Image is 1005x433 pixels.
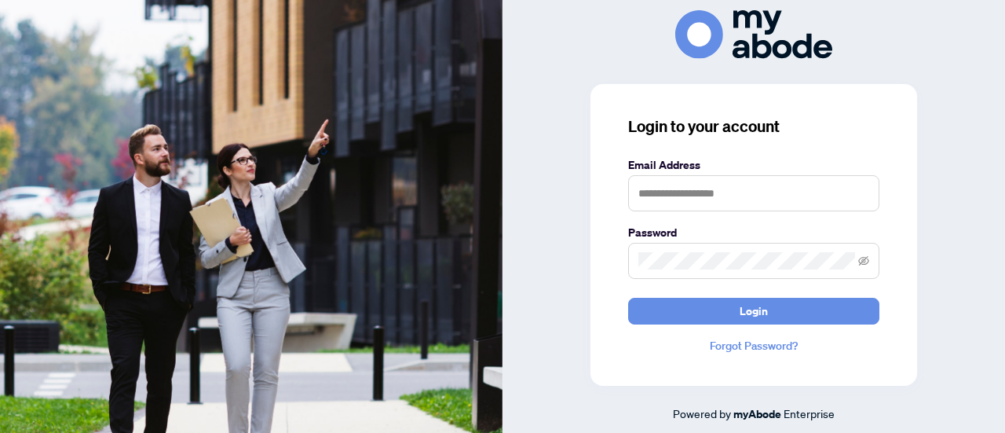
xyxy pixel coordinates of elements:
label: Email Address [628,156,879,174]
span: Powered by [673,406,731,420]
button: Login [628,298,879,325]
a: myAbode [733,405,781,423]
label: Password [628,224,879,241]
span: Login [740,299,768,324]
img: ma-logo [675,10,832,58]
span: Enterprise [784,406,835,420]
a: Forgot Password? [628,337,879,354]
span: eye-invisible [858,255,869,266]
h3: Login to your account [628,116,879,138]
